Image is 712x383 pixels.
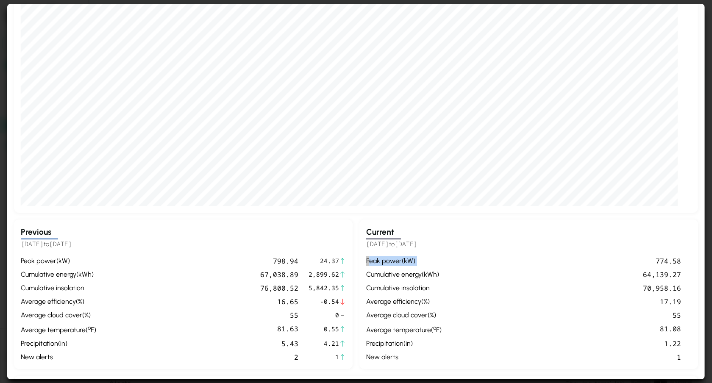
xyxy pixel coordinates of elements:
div: average cloud cover ( % ) [21,310,96,320]
span: 0 [309,311,339,320]
span: 24.37 [309,256,339,266]
div: 81.08 [445,324,681,335]
div: average cloud cover ( % ) [366,310,442,320]
div: new alerts [21,352,96,362]
span: 2,899.62 [309,270,339,279]
div: 1 [445,352,681,362]
div: 81.63 [100,324,298,335]
div: 64,139.27 [445,269,681,280]
div: average temperature ( F ) [366,324,442,335]
div: cumulative insolation [366,283,442,293]
div: precipitation ( in ) [21,339,96,349]
span: 4.21 [309,339,339,348]
span: [DATE] [21,240,44,248]
span: 1 [309,352,339,362]
div: precipitation ( in ) [366,339,442,349]
span: 5,842.35 [309,283,339,293]
div: 16.65 [100,297,298,307]
div: 17.19 [445,297,681,307]
div: cumulative insolation [21,283,96,293]
div: 774.58 [445,256,681,266]
div: peak power ( kW ) [366,256,442,266]
div: peak power ( kW ) [21,256,96,266]
div: average efficiency ( % ) [366,297,442,307]
div: cumulative energy ( kWh ) [366,269,442,280]
span: -0.54 [309,297,339,306]
h5: to [366,239,691,249]
div: cumulative energy ( kWh ) [21,269,96,280]
h5: to [21,239,346,249]
div: 76,800.52 [100,283,298,293]
div: new alerts [366,352,442,362]
sup: º [433,324,436,331]
div: average efficiency ( % ) [21,297,96,307]
div: average temperature ( F ) [21,324,96,335]
h3: Previous [21,226,58,239]
div: 5.43 [100,339,298,349]
div: 55 [445,310,681,320]
div: 55 [100,310,298,320]
h3: Current [366,226,401,239]
div: 70,958.16 [445,283,681,293]
sup: º [88,324,91,331]
div: 67,038.89 [100,269,298,280]
span: [DATE] [366,240,389,248]
div: 1.22 [445,339,681,349]
div: 798.94 [100,256,298,266]
div: 2 [100,352,298,362]
span: 0.55 [309,325,339,334]
span: [DATE] [395,240,417,248]
span: [DATE] [49,240,72,248]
